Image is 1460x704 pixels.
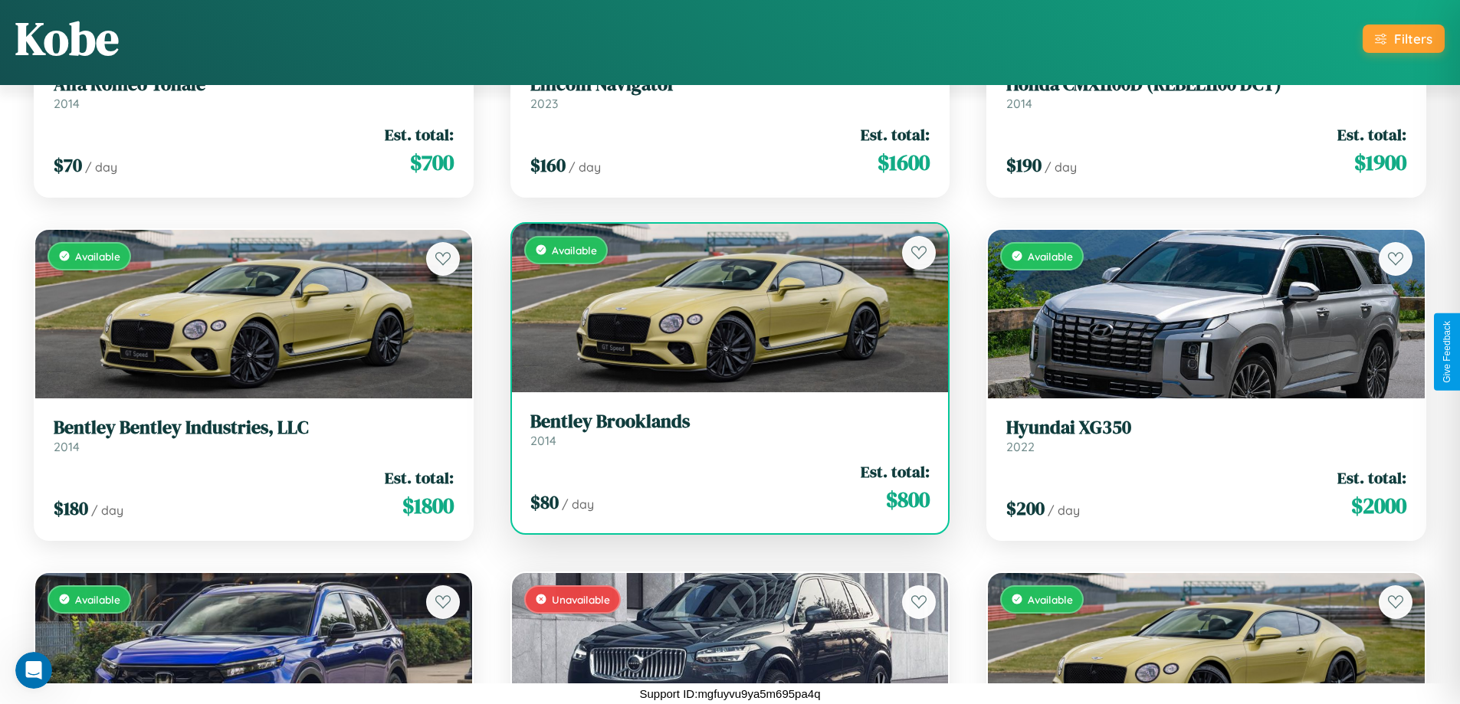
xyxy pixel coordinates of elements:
[85,159,117,175] span: / day
[552,244,597,257] span: Available
[1048,503,1080,518] span: / day
[385,123,454,146] span: Est. total:
[1337,123,1406,146] span: Est. total:
[410,147,454,178] span: $ 700
[530,74,930,111] a: Lincoln Navigator2023
[569,159,601,175] span: / day
[1394,31,1432,47] div: Filters
[54,96,80,111] span: 2014
[54,496,88,521] span: $ 180
[530,411,930,448] a: Bentley Brooklands2014
[1006,417,1406,454] a: Hyundai XG3502022
[54,417,454,439] h3: Bentley Bentley Industries, LLC
[861,460,930,483] span: Est. total:
[15,652,52,689] iframe: Intercom live chat
[530,433,556,448] span: 2014
[402,490,454,521] span: $ 1800
[1351,490,1406,521] span: $ 2000
[530,152,566,178] span: $ 160
[54,74,454,111] a: Alfa Romeo Tonale2014
[1354,147,1406,178] span: $ 1900
[75,593,120,606] span: Available
[530,411,930,433] h3: Bentley Brooklands
[15,7,119,70] h1: Kobe
[1006,74,1406,96] h3: Honda CMX1100D (REBEL1100 DCT)
[886,484,930,515] span: $ 800
[530,96,558,111] span: 2023
[1006,74,1406,111] a: Honda CMX1100D (REBEL1100 DCT)2014
[54,152,82,178] span: $ 70
[530,74,930,96] h3: Lincoln Navigator
[75,250,120,263] span: Available
[54,74,454,96] h3: Alfa Romeo Tonale
[1006,96,1032,111] span: 2014
[1006,496,1045,521] span: $ 200
[562,496,594,512] span: / day
[530,490,559,515] span: $ 80
[91,503,123,518] span: / day
[861,123,930,146] span: Est. total:
[1028,593,1073,606] span: Available
[54,417,454,454] a: Bentley Bentley Industries, LLC2014
[1363,25,1445,53] button: Filters
[1028,250,1073,263] span: Available
[552,593,610,606] span: Unavailable
[1045,159,1077,175] span: / day
[640,683,821,704] p: Support ID: mgfuyvu9ya5m695pa4q
[385,467,454,489] span: Est. total:
[1006,152,1042,178] span: $ 190
[1006,417,1406,439] h3: Hyundai XG350
[878,147,930,178] span: $ 1600
[54,439,80,454] span: 2014
[1442,321,1452,383] div: Give Feedback
[1337,467,1406,489] span: Est. total:
[1006,439,1035,454] span: 2022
